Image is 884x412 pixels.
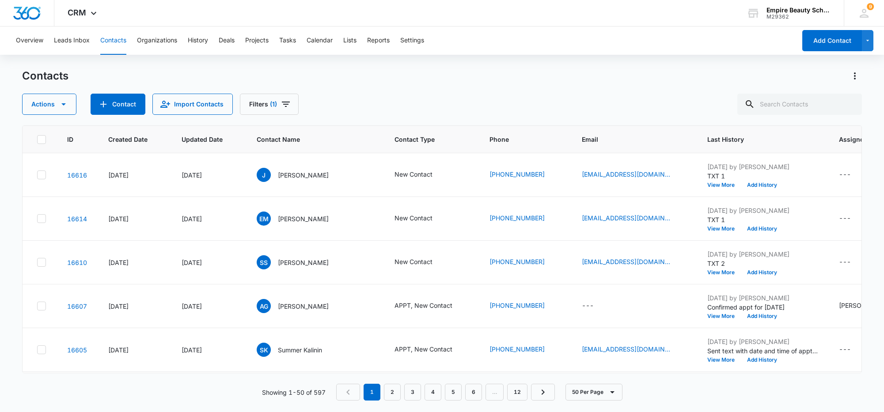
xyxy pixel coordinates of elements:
span: Updated Date [182,135,223,144]
button: Add Contact [91,94,145,115]
a: [PHONE_NUMBER] [489,213,545,223]
div: Phone - +16038338811 - Select to Edit Field [489,257,561,268]
nav: Pagination [336,384,555,401]
p: [PERSON_NAME] [278,258,329,267]
button: Add History [741,226,783,231]
button: History [188,26,208,55]
p: [DATE] by [PERSON_NAME] [707,206,818,215]
p: [DATE] by [PERSON_NAME] [707,249,818,259]
a: Navigate to contact details page for Jessi [67,171,87,179]
button: Lists [343,26,357,55]
a: Navigate to contact details page for Sabrina Staples [67,259,87,266]
div: [DATE] [182,170,235,180]
span: 9 [867,3,874,10]
button: Add Contact [802,30,862,51]
span: SK [257,343,271,357]
button: Settings [400,26,424,55]
span: CRM [68,8,86,17]
button: Organizations [137,26,177,55]
button: Projects [245,26,269,55]
span: Contact Type [395,135,455,144]
a: Navigate to contact details page for Summer Kalinin [67,346,87,354]
div: account name [766,7,831,14]
div: Contact Type - New Contact - Select to Edit Field [395,170,448,180]
div: [DATE] [182,258,235,267]
a: Next Page [531,384,555,401]
div: Contact Name - Emily Magliocca - Select to Edit Field [257,212,345,226]
div: --- [839,344,851,355]
div: Phone - +18573463511 - Select to Edit Field [489,170,561,180]
button: Add History [741,357,783,363]
div: --- [839,257,851,268]
a: [EMAIL_ADDRESS][DOMAIN_NAME] [582,257,670,266]
span: ID [67,135,74,144]
div: notifications count [867,3,874,10]
div: Phone - 6033329619 - Select to Edit Field [489,301,561,311]
button: Leads Inbox [54,26,90,55]
a: Page 12 [507,384,527,401]
div: Email - summerkalinin1@gmail.com - Select to Edit Field [582,344,686,355]
div: [DATE] [182,302,235,311]
div: Assigned To - - Select to Edit Field [839,344,867,355]
span: Contact Name [257,135,360,144]
button: Deals [219,26,235,55]
button: Actions [22,94,76,115]
div: Contact Type - APPT, New Contact - Select to Edit Field [395,344,468,355]
div: APPT, New Contact [395,344,452,354]
a: [PHONE_NUMBER] [489,170,545,179]
div: Assigned To - - Select to Edit Field [839,170,867,180]
span: J [257,168,271,182]
p: [DATE] by [PERSON_NAME] [707,337,818,346]
p: Summer Kalinin [278,345,322,355]
button: Actions [848,69,862,83]
input: Search Contacts [737,94,862,115]
a: [PHONE_NUMBER] [489,301,545,310]
button: Reports [367,26,390,55]
a: Page 3 [404,384,421,401]
button: Tasks [279,26,296,55]
button: View More [707,182,741,188]
p: Confirmed appt for [DATE] [707,302,818,312]
button: Import Contacts [152,94,233,115]
div: [DATE] [182,214,235,223]
p: Showing 1-50 of 597 [262,388,326,397]
span: SS [257,255,271,269]
h1: Contacts [22,69,68,83]
div: Contact Name - Jessi - Select to Edit Field [257,168,345,182]
span: (1) [270,101,277,107]
div: Contact Type - New Contact - Select to Edit Field [395,257,448,268]
button: Add History [741,270,783,275]
div: --- [582,301,594,311]
div: Contact Name - Summer Kalinin - Select to Edit Field [257,343,338,357]
a: Page 2 [384,384,401,401]
button: Contacts [100,26,126,55]
a: Page 6 [465,384,482,401]
p: [PERSON_NAME] [278,302,329,311]
div: Email - jessiwy89@gmail.com - Select to Edit Field [582,170,686,180]
a: Page 5 [445,384,462,401]
div: Contact Type - New Contact - Select to Edit Field [395,213,448,224]
button: View More [707,314,741,319]
div: account id [766,14,831,20]
button: Overview [16,26,43,55]
div: --- [839,213,851,224]
p: [PERSON_NAME] [278,214,329,223]
button: Filters [240,94,299,115]
div: [DATE] [108,345,160,355]
div: [DATE] [108,170,160,180]
p: [PERSON_NAME] [278,170,329,180]
div: New Contact [395,257,433,266]
button: Calendar [307,26,333,55]
a: [PHONE_NUMBER] [489,257,545,266]
em: 1 [364,384,380,401]
a: [EMAIL_ADDRESS][DOMAIN_NAME] [582,344,670,354]
div: Phone - (207) 770-7263 - Select to Edit Field [489,344,561,355]
div: New Contact [395,213,433,223]
a: Navigate to contact details page for Anya Gronblom [67,302,87,310]
a: [PHONE_NUMBER] [489,344,545,354]
span: Last History [707,135,805,144]
p: TXT 2 [707,259,818,268]
div: Email - mavsmom26@gmail.com - Select to Edit Field [582,213,686,224]
button: Add History [741,314,783,319]
div: [DATE] [108,258,160,267]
